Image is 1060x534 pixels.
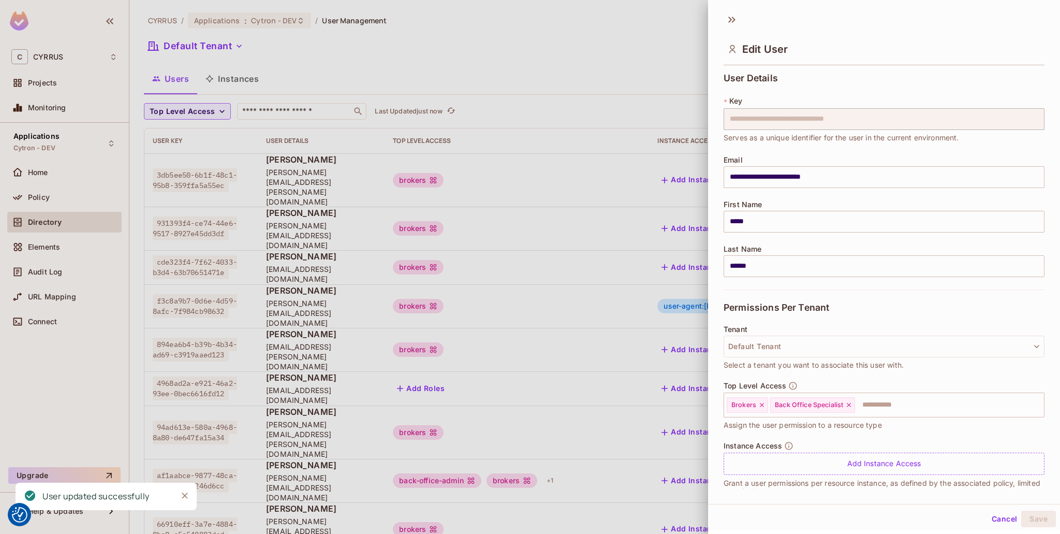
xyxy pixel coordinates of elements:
[724,200,762,209] span: First Name
[12,507,27,523] img: Revisit consent button
[1021,511,1056,527] button: Save
[1039,403,1041,406] button: Open
[177,488,193,503] button: Close
[724,442,782,450] span: Instance Access
[742,43,788,55] span: Edit User
[724,325,747,334] span: Tenant
[724,359,904,371] span: Select a tenant you want to associate this user with.
[988,511,1021,527] button: Cancel
[724,336,1044,357] button: Default Tenant
[724,245,761,253] span: Last Name
[727,397,768,413] div: Brokers
[729,97,742,105] span: Key
[12,507,27,523] button: Consent Preferences
[724,132,959,143] span: Serves as a unique identifier for the user in the current environment.
[724,453,1044,475] div: Add Instance Access
[724,302,829,313] span: Permissions Per Tenant
[724,73,778,83] span: User Details
[42,490,150,503] div: User updated successfully
[724,420,882,431] span: Assign the user permission to a resource type
[770,397,855,413] div: Back Office Specialist
[731,401,756,409] span: Brokers
[724,479,1044,496] p: Grant a user permissions per resource instance, as defined by the associated policy, limited to a...
[775,401,843,409] span: Back Office Specialist
[724,382,786,390] span: Top Level Access
[724,156,743,164] span: Email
